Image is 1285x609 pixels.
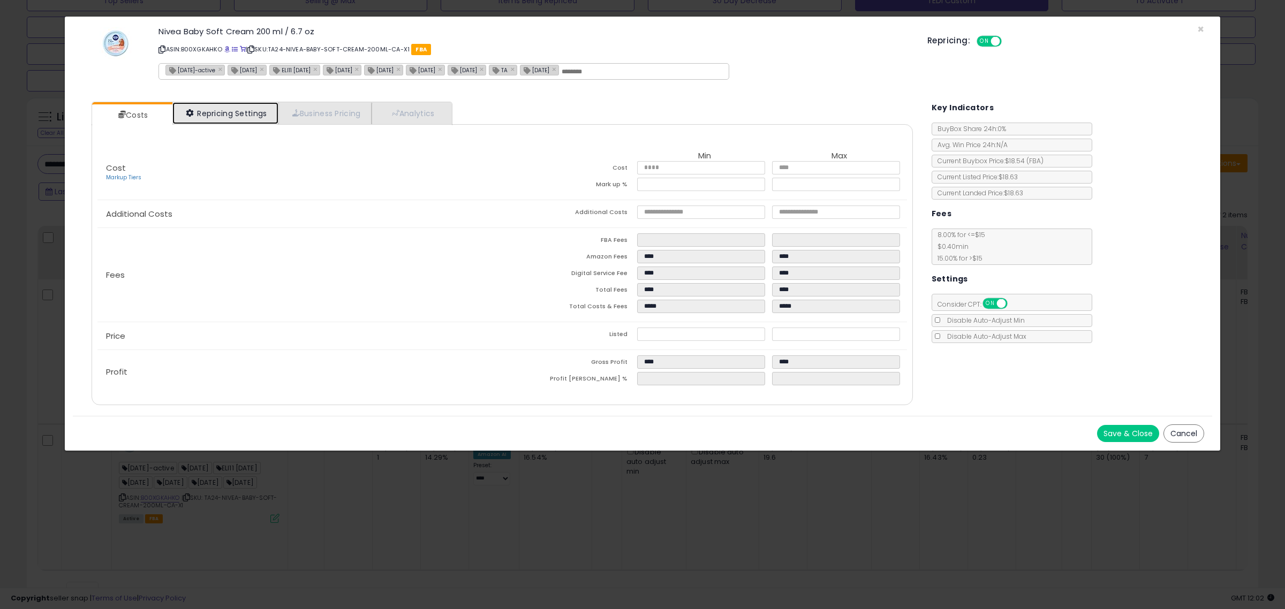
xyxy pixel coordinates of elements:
[1026,156,1044,165] span: ( FBA )
[932,124,1006,133] span: BuyBox Share 24h: 0%
[100,27,132,59] img: 41XoxcM-rmL._SL60_.jpg
[932,272,968,286] h5: Settings
[510,64,517,74] a: ×
[502,250,637,267] td: Amazon Fees
[502,233,637,250] td: FBA Fees
[158,27,911,35] h3: Nivea Baby Soft Cream 200 ml / 6.7 oz
[106,173,141,181] a: Markup Tiers
[932,300,1022,309] span: Consider CPT:
[406,65,435,74] span: [DATE]
[552,64,558,74] a: ×
[772,151,907,161] th: Max
[932,254,982,263] span: 15.00 % for > $15
[942,316,1025,325] span: Disable Auto-Adjust Min
[166,65,215,74] span: [DATE]-active
[502,267,637,283] td: Digital Service Fee
[1000,37,1017,46] span: OFF
[372,102,451,124] a: Analytics
[158,41,911,58] p: ASIN: B00XGKAHKO | SKU: TA24-NIVEA-BABY-SOFT-CREAM-200ML-CA-X1
[932,188,1023,197] span: Current Landed Price: $18.63
[502,328,637,344] td: Listed
[270,65,311,74] span: ELI11 [DATE]
[932,156,1044,165] span: Current Buybox Price:
[489,65,508,74] span: TA
[97,164,502,182] p: Cost
[932,140,1008,149] span: Avg. Win Price 24h: N/A
[932,230,985,263] span: 8.00 % for <= $15
[92,104,171,126] a: Costs
[438,64,444,74] a: ×
[97,332,502,340] p: Price
[978,37,991,46] span: ON
[480,64,486,74] a: ×
[520,65,549,74] span: [DATE]
[637,151,772,161] th: Min
[932,207,952,220] h5: Fees
[278,102,372,124] a: Business Pricing
[260,64,266,74] a: ×
[1163,424,1204,443] button: Cancel
[932,172,1018,181] span: Current Listed Price: $18.63
[502,355,637,372] td: Gross Profit
[448,65,477,74] span: [DATE]
[502,283,637,300] td: Total Fees
[228,65,257,74] span: [DATE]
[502,300,637,316] td: Total Costs & Fees
[97,210,502,218] p: Additional Costs
[502,205,637,222] td: Additional Costs
[97,368,502,376] p: Profit
[1006,299,1023,308] span: OFF
[365,65,394,74] span: [DATE]
[1097,425,1159,442] button: Save & Close
[313,64,320,74] a: ×
[942,332,1026,341] span: Disable Auto-Adjust Max
[932,242,969,251] span: $0.40 min
[1197,21,1204,37] span: ×
[240,45,246,54] a: Your listing only
[172,102,278,124] a: Repricing Settings
[502,178,637,194] td: Mark up %
[984,299,997,308] span: ON
[323,65,352,74] span: [DATE]
[355,64,361,74] a: ×
[97,271,502,279] p: Fees
[224,45,230,54] a: BuyBox page
[927,36,970,45] h5: Repricing:
[932,101,994,115] h5: Key Indicators
[502,161,637,178] td: Cost
[502,372,637,389] td: Profit [PERSON_NAME] %
[1005,156,1044,165] span: $18.54
[411,44,431,55] span: FBA
[232,45,238,54] a: All offer listings
[218,64,224,74] a: ×
[396,64,403,74] a: ×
